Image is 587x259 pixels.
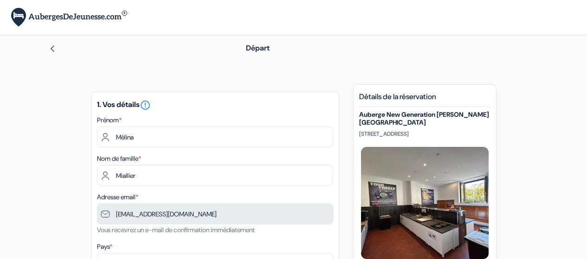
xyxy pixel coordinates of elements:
[359,92,490,107] h5: Détails de la réservation
[97,165,333,186] input: Entrer le nom de famille
[97,203,333,224] input: Entrer adresse e-mail
[11,8,127,27] img: AubergesDeJeunesse.com
[359,111,490,126] h5: Auberge New Generation [PERSON_NAME][GEOGRAPHIC_DATA]
[246,43,270,53] span: Départ
[97,154,141,164] label: Nom de famille
[97,115,122,125] label: Prénom
[140,100,151,111] i: error_outline
[97,100,333,111] h5: 1. Vos détails
[97,242,112,252] label: Pays
[49,45,56,52] img: left_arrow.svg
[140,100,151,109] a: error_outline
[97,126,333,147] input: Entrez votre prénom
[97,192,138,202] label: Adresse email
[359,130,490,138] p: [STREET_ADDRESS]
[97,226,255,234] small: Vous recevrez un e-mail de confirmation immédiatement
